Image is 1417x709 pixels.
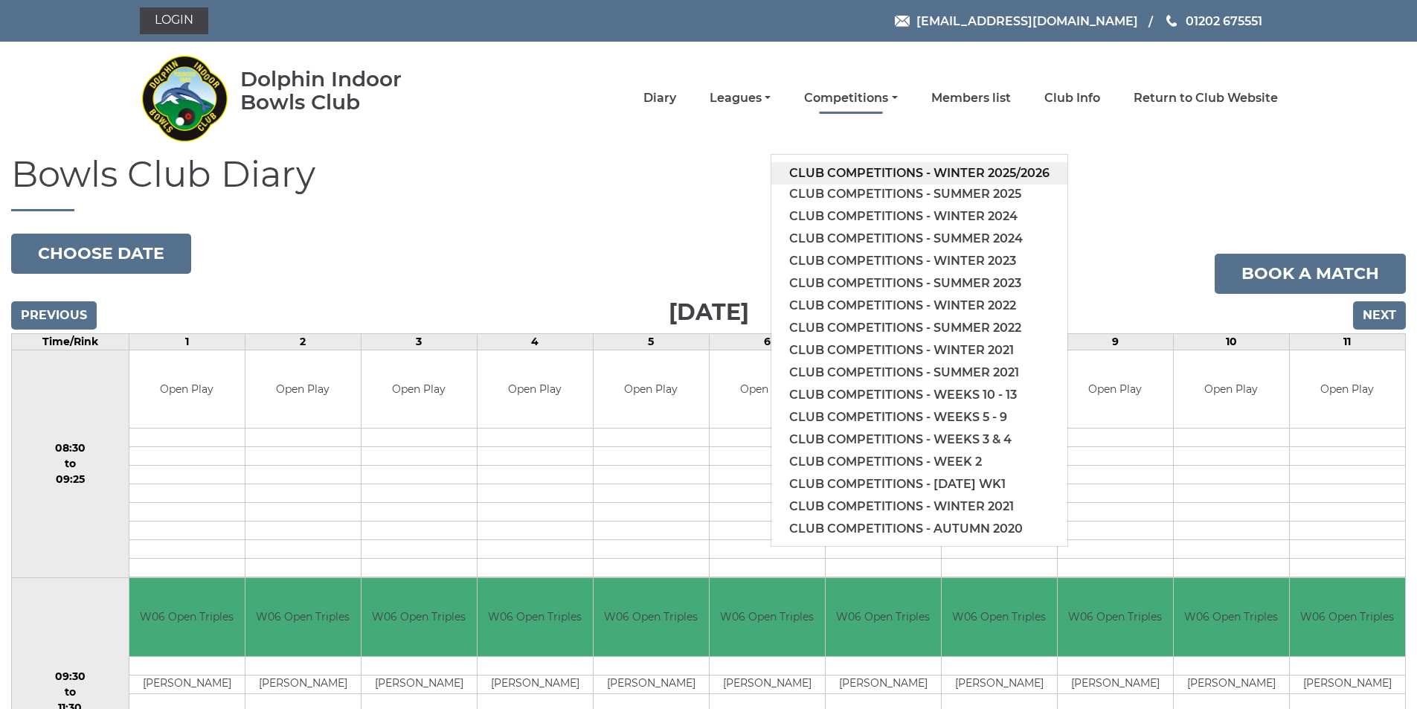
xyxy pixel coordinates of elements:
[709,333,825,350] td: 6
[1057,333,1173,350] td: 9
[895,16,910,27] img: Email
[129,350,245,429] td: Open Play
[1215,254,1406,294] a: Book a match
[245,350,361,429] td: Open Play
[1134,90,1278,106] a: Return to Club Website
[362,578,477,656] td: W06 Open Triples
[11,155,1406,211] h1: Bowls Club Diary
[771,162,1067,185] a: Club competitions - Winter 2025/2026
[129,675,245,693] td: [PERSON_NAME]
[643,90,676,106] a: Diary
[771,295,1067,317] a: Club competitions - Winter 2022
[12,333,129,350] td: Time/Rink
[593,333,709,350] td: 5
[931,90,1011,106] a: Members list
[771,451,1067,473] a: Club competitions - Week 2
[129,333,245,350] td: 1
[895,12,1138,31] a: Email [EMAIL_ADDRESS][DOMAIN_NAME]
[11,301,97,330] input: Previous
[771,272,1067,295] a: Club competitions - Summer 2023
[771,429,1067,451] a: Club competitions - Weeks 3 & 4
[245,578,361,656] td: W06 Open Triples
[771,183,1067,205] a: Club competitions - Summer 2025
[478,675,593,693] td: [PERSON_NAME]
[1290,675,1405,693] td: [PERSON_NAME]
[140,46,229,150] img: Dolphin Indoor Bowls Club
[361,333,477,350] td: 3
[140,7,208,34] a: Login
[1058,350,1173,429] td: Open Play
[1290,578,1405,656] td: W06 Open Triples
[1289,333,1405,350] td: 11
[771,228,1067,250] a: Club competitions - Summer 2024
[245,333,361,350] td: 2
[1290,350,1405,429] td: Open Play
[771,250,1067,272] a: Club competitions - Winter 2023
[771,406,1067,429] a: Club competitions - Weeks 5 - 9
[478,350,593,429] td: Open Play
[804,90,897,106] a: Competitions
[362,675,477,693] td: [PERSON_NAME]
[710,675,825,693] td: [PERSON_NAME]
[771,339,1067,362] a: Club competitions - Winter 2021
[710,578,825,656] td: W06 Open Triples
[771,473,1067,495] a: Club competitions - [DATE] wk1
[771,495,1067,518] a: Club competitions - Winter 2021
[771,205,1067,228] a: Club competitions - Winter 2024
[1186,13,1262,28] span: 01202 675551
[1044,90,1100,106] a: Club Info
[710,350,825,429] td: Open Play
[771,518,1067,540] a: Club competitions - Autumn 2020
[771,362,1067,384] a: Club competitions - Summer 2021
[1173,333,1289,350] td: 10
[245,675,361,693] td: [PERSON_NAME]
[240,68,449,114] div: Dolphin Indoor Bowls Club
[1353,301,1406,330] input: Next
[771,384,1067,406] a: Club competitions - Weeks 10 - 13
[916,13,1138,28] span: [EMAIL_ADDRESS][DOMAIN_NAME]
[1174,578,1289,656] td: W06 Open Triples
[942,675,1057,693] td: [PERSON_NAME]
[594,675,709,693] td: [PERSON_NAME]
[1174,350,1289,429] td: Open Play
[942,578,1057,656] td: W06 Open Triples
[771,317,1067,339] a: Club competitions - Summer 2022
[826,578,941,656] td: W06 Open Triples
[771,154,1068,547] ul: Competitions
[12,350,129,578] td: 08:30 to 09:25
[477,333,593,350] td: 4
[1058,578,1173,656] td: W06 Open Triples
[710,90,771,106] a: Leagues
[1174,675,1289,693] td: [PERSON_NAME]
[594,350,709,429] td: Open Play
[1164,12,1262,31] a: Phone us 01202 675551
[129,578,245,656] td: W06 Open Triples
[478,578,593,656] td: W06 Open Triples
[362,350,477,429] td: Open Play
[1166,15,1177,27] img: Phone us
[1058,675,1173,693] td: [PERSON_NAME]
[11,234,191,274] button: Choose date
[594,578,709,656] td: W06 Open Triples
[826,675,941,693] td: [PERSON_NAME]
